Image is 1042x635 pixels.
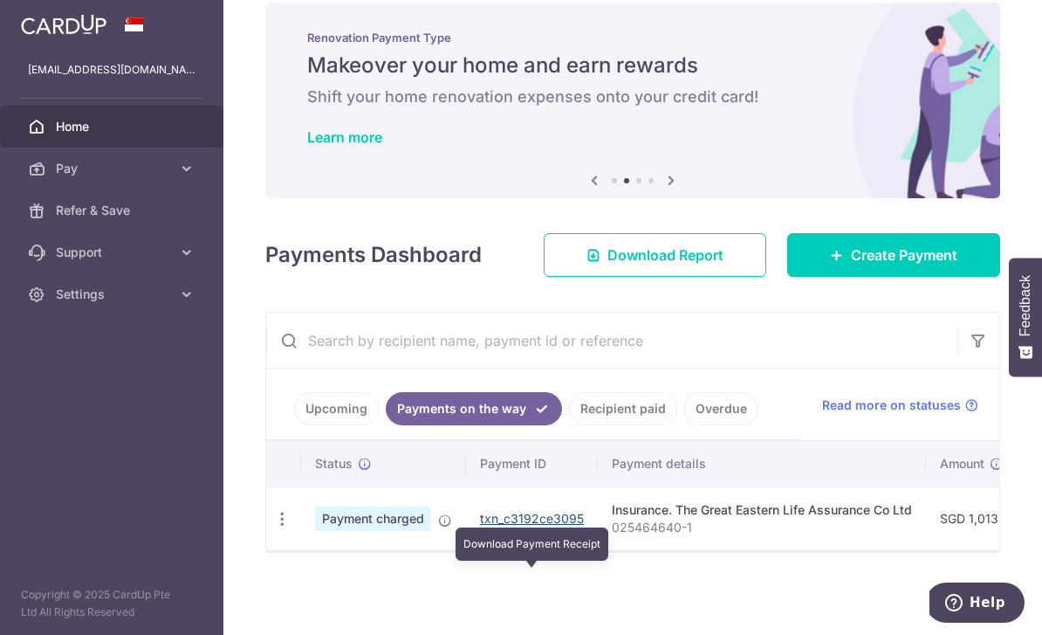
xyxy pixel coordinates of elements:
img: CardUp [21,14,106,35]
span: Settings [56,286,171,303]
span: Feedback [1018,275,1033,336]
p: Renovation Payment Type [307,31,958,45]
p: 025464640-1 [612,519,912,536]
h6: Shift your home renovation expenses onto your credit card! [307,86,958,107]
span: Read more on statuses [822,397,961,414]
button: Feedback - Show survey [1009,258,1042,376]
input: Search by recipient name, payment id or reference [266,313,957,369]
h4: Payments Dashboard [265,239,482,271]
th: Payment ID [466,441,598,487]
span: Home [56,118,171,135]
span: Payment charged [315,507,431,531]
span: Support [56,244,171,261]
th: Payment details [598,441,926,487]
td: SGD 1,013.64 [926,487,1032,550]
h5: Makeover your home and earn rewards [307,52,958,79]
span: Status [315,455,353,473]
a: Overdue [684,392,758,425]
div: Download Payment Receipt [456,528,608,561]
span: Amount [940,455,984,473]
iframe: Opens a widget where you can find more information [929,583,1025,626]
a: Upcoming [294,392,379,425]
a: txn_c3192ce3095 [480,511,584,526]
a: Payments on the way [386,392,562,425]
span: Create Payment [851,245,957,266]
a: Recipient paid [569,392,677,425]
p: [EMAIL_ADDRESS][DOMAIN_NAME] [28,61,195,79]
span: Download Report [607,245,723,266]
div: Insurance. The Great Eastern Life Assurance Co Ltd [612,501,912,519]
img: Renovation banner [265,3,1000,198]
a: Download Report [544,233,766,277]
a: Read more on statuses [822,397,978,414]
span: Refer & Save [56,202,171,219]
span: Pay [56,160,171,177]
a: Create Payment [787,233,1000,277]
a: Learn more [307,128,382,146]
